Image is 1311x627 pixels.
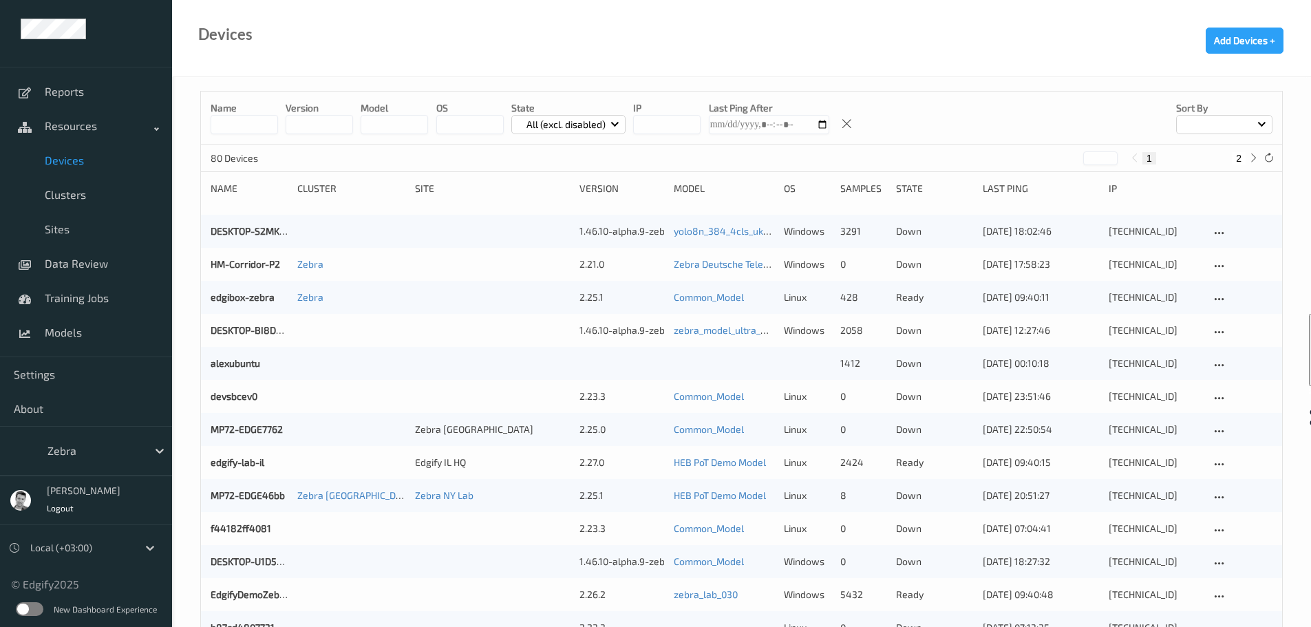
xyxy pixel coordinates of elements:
[674,225,796,237] a: yolo8n_384_4cls_uk_lab_v2
[1142,152,1156,164] button: 1
[361,101,428,115] p: model
[896,182,973,195] div: State
[784,423,830,436] p: linux
[579,182,664,195] div: version
[579,588,664,602] div: 2.26.2
[286,101,353,115] p: version
[840,522,886,535] div: 0
[579,290,664,304] div: 2.25.1
[840,588,886,602] div: 5432
[896,423,973,436] p: down
[674,182,774,195] div: Model
[511,101,626,115] p: State
[983,323,1098,337] div: [DATE] 12:27:46
[983,456,1098,469] div: [DATE] 09:40:15
[415,456,569,469] div: Edgify IL HQ
[840,555,886,568] div: 0
[896,290,973,304] p: ready
[211,423,283,435] a: MP72-EDGE7762
[579,257,664,271] div: 2.21.0
[436,101,504,115] p: OS
[579,390,664,403] div: 2.23.3
[840,390,886,403] div: 0
[211,489,285,501] a: MP72-EDGE46bb
[297,258,323,270] a: Zebra
[983,489,1098,502] div: [DATE] 20:51:27
[896,224,973,238] p: down
[415,423,569,436] div: Zebra [GEOGRAPHIC_DATA]
[674,588,738,600] a: zebra_lab_030
[633,101,701,115] p: IP
[896,522,973,535] p: down
[983,555,1098,568] div: [DATE] 18:27:32
[784,522,830,535] p: linux
[1109,423,1202,436] div: [TECHNICAL_ID]
[1176,101,1272,115] p: Sort by
[784,323,830,337] p: windows
[211,324,292,336] a: DESKTOP-BI8D2E0
[211,588,306,600] a: EdgifyDemoZebraZEC
[983,182,1098,195] div: Last Ping
[297,291,323,303] a: Zebra
[983,357,1098,370] div: [DATE] 00:10:18
[674,291,744,303] a: Common_Model
[896,390,973,403] p: down
[784,555,830,568] p: windows
[1109,588,1202,602] div: [TECHNICAL_ID]
[674,456,766,468] a: HEB PoT Demo Model
[579,489,664,502] div: 2.25.1
[198,28,253,41] div: Devices
[983,390,1098,403] div: [DATE] 23:51:46
[840,357,886,370] div: 1412
[896,257,973,271] p: down
[674,555,744,567] a: Common_Model
[1109,522,1202,535] div: [TECHNICAL_ID]
[983,290,1098,304] div: [DATE] 09:40:11
[896,489,973,502] p: down
[211,151,314,165] p: 80 Devices
[579,522,664,535] div: 2.23.3
[983,522,1098,535] div: [DATE] 07:04:41
[784,182,830,195] div: OS
[211,357,260,369] a: alexubuntu
[784,257,830,271] p: windows
[983,224,1098,238] div: [DATE] 18:02:46
[840,456,886,469] div: 2424
[211,456,264,468] a: edgify-lab-il
[211,101,278,115] p: Name
[840,423,886,436] div: 0
[211,225,297,237] a: DESKTOP-S2MKSFO
[674,423,744,435] a: Common_Model
[896,357,973,370] p: down
[1109,257,1202,271] div: [TECHNICAL_ID]
[840,182,886,195] div: Samples
[522,118,610,131] p: All (excl. disabled)
[983,588,1098,602] div: [DATE] 09:40:48
[840,290,886,304] div: 428
[579,555,664,568] div: 1.46.10-alpha.9-zebra_cape_town
[784,390,830,403] p: linux
[784,456,830,469] p: linux
[211,522,271,534] a: f44182ff4081
[896,555,973,568] p: down
[709,101,829,115] p: Last Ping After
[784,224,830,238] p: windows
[1206,28,1283,54] button: Add Devices +
[1109,290,1202,304] div: [TECHNICAL_ID]
[211,291,275,303] a: edgibox-zebra
[579,323,664,337] div: 1.46.10-alpha.9-zebra_cape_town
[1109,456,1202,469] div: [TECHNICAL_ID]
[579,224,664,238] div: 1.46.10-alpha.9-zebra_cape_town
[674,390,744,402] a: Common_Model
[983,257,1098,271] div: [DATE] 17:58:23
[1109,390,1202,403] div: [TECHNICAL_ID]
[579,456,664,469] div: 2.27.0
[896,323,973,337] p: down
[1109,489,1202,502] div: [TECHNICAL_ID]
[415,489,473,501] a: Zebra NY Lab
[674,522,744,534] a: Common_Model
[674,258,961,270] a: Zebra Deutsche Telekom Demo [DATE] (v2) [DATE] 15:18 Auto Save
[896,588,973,602] p: ready
[674,324,804,336] a: zebra_model_ultra_detector3
[784,588,830,602] p: windows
